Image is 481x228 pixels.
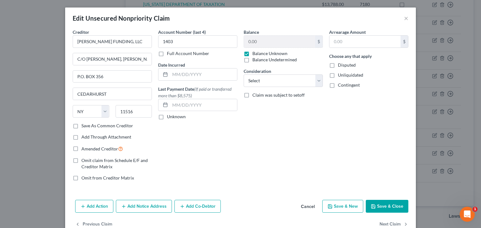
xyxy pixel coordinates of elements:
[81,175,134,180] span: Omit from Creditor Matrix
[73,35,152,48] input: Search creditor by name...
[315,36,323,48] div: $
[158,35,237,48] input: XXXX
[252,92,305,98] span: Claim was subject to setoff
[252,50,287,57] label: Balance Unknown
[167,50,209,57] label: Full Account Number
[460,207,475,222] iframe: Intercom live chat
[174,200,221,213] button: Add Co-Debtor
[252,57,297,63] label: Balance Undetermined
[338,82,360,88] span: Contingent
[158,86,237,99] label: Last Payment Date
[322,200,363,213] button: Save & New
[404,14,408,22] button: ×
[116,200,172,213] button: Add Notice Address
[81,134,131,140] label: Add Through Attachment
[329,53,372,59] label: Choose any that apply
[167,114,186,120] label: Unknown
[73,88,152,100] input: Enter city...
[81,158,148,169] span: Omit claim from Schedule E/F and Creditor Matrix
[296,200,320,213] button: Cancel
[473,207,478,212] span: 1
[158,29,206,35] label: Account Number (last 4)
[329,36,401,48] input: 0.00
[170,68,237,80] input: MM/DD/YYYY
[75,200,113,213] button: Add Action
[244,36,315,48] input: 0.00
[158,86,231,98] span: (If paid or transferred more than $8,575)
[338,72,363,78] span: Unliquidated
[73,29,89,35] span: Creditor
[81,123,133,129] label: Save As Common Creditor
[73,71,152,83] input: Apt, Suite, etc...
[401,36,408,48] div: $
[73,53,152,65] input: Enter address...
[73,14,170,23] div: Edit Unsecured Nonpriority Claim
[244,68,271,74] label: Consideration
[338,62,356,68] span: Disputed
[81,146,118,151] span: Amended Creditor
[329,29,366,35] label: Arrearage Amount
[366,200,408,213] button: Save & Close
[170,99,237,111] input: MM/DD/YYYY
[244,29,259,35] label: Balance
[116,105,152,118] input: Enter zip...
[158,62,185,68] label: Date Incurred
